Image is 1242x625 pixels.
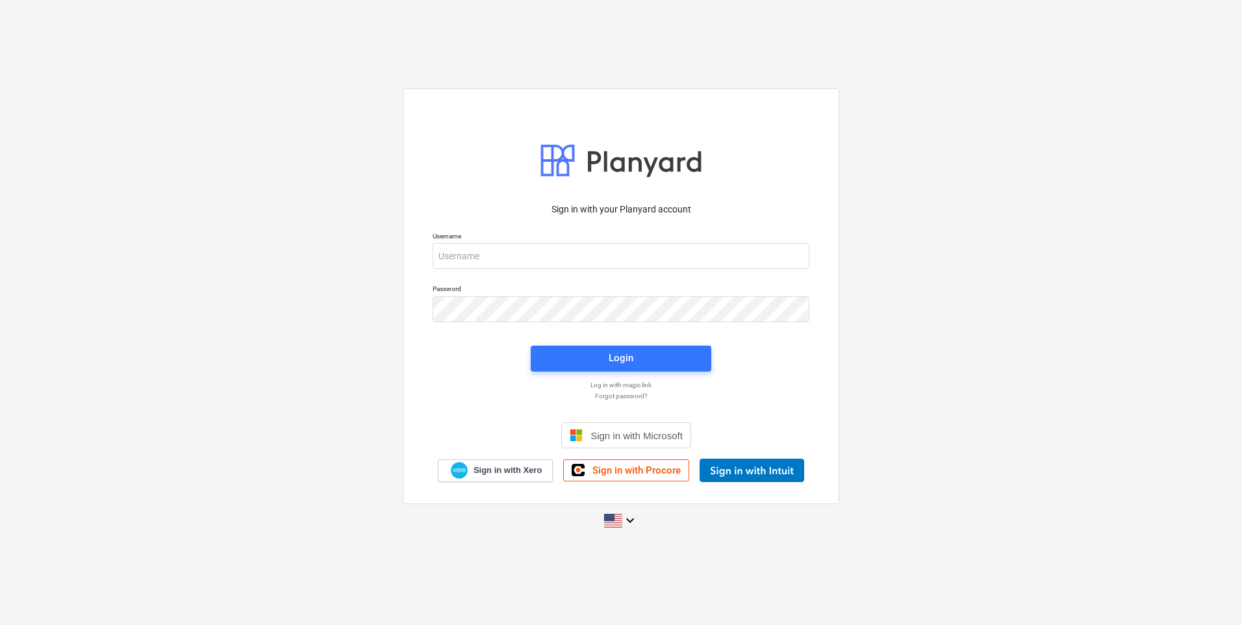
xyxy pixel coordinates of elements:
a: Sign in with Xero [438,459,553,482]
img: Xero logo [451,462,468,479]
p: Username [433,232,809,243]
a: Log in with magic link [426,381,816,389]
i: keyboard_arrow_down [622,513,638,528]
span: Sign in with Xero [474,465,542,476]
p: Password [433,285,809,296]
div: Login [609,350,633,366]
a: Forgot password? [426,392,816,400]
span: Sign in with Procore [592,465,681,476]
input: Username [433,243,809,269]
span: Sign in with Microsoft [590,430,683,441]
p: Sign in with your Planyard account [433,203,809,216]
img: Microsoft logo [570,429,583,442]
a: Sign in with Procore [563,459,689,481]
button: Login [531,346,711,372]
